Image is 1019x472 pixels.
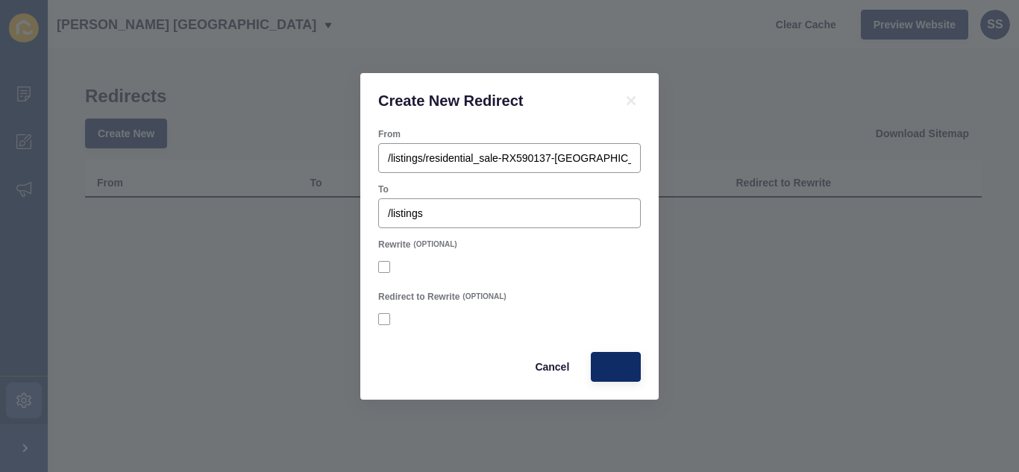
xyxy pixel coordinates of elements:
label: From [378,128,401,140]
h1: Create New Redirect [378,91,603,110]
label: Rewrite [378,239,410,251]
span: (OPTIONAL) [413,239,457,250]
span: Cancel [535,359,569,374]
button: Cancel [522,352,582,382]
label: To [378,183,389,195]
span: (OPTIONAL) [463,292,506,302]
label: Redirect to Rewrite [378,291,460,303]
